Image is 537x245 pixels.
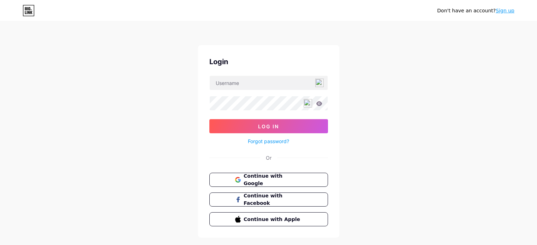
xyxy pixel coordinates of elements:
[209,173,328,187] button: Continue with Google
[304,99,312,108] img: npw-badge-icon-locked.svg
[315,79,324,87] img: npw-badge-icon-locked.svg
[209,192,328,207] button: Continue with Facebook
[244,192,302,207] span: Continue with Facebook
[258,123,279,129] span: Log In
[209,56,328,67] div: Login
[496,8,514,13] a: Sign up
[437,7,514,14] div: Don't have an account?
[210,76,328,90] input: Username
[209,119,328,133] button: Log In
[244,216,302,223] span: Continue with Apple
[209,212,328,226] button: Continue with Apple
[266,154,272,161] div: Or
[244,172,302,187] span: Continue with Google
[248,137,289,145] a: Forgot password?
